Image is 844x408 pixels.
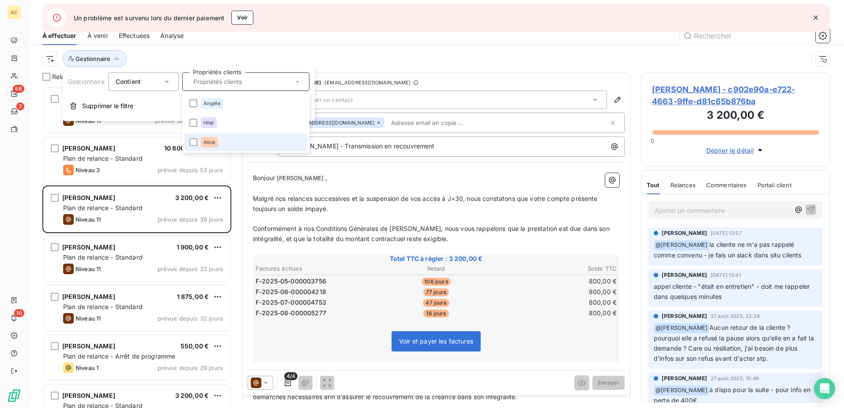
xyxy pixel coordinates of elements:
[62,342,115,350] span: [PERSON_NAME]
[423,310,448,317] span: 16 jours
[116,78,141,85] span: Contient
[14,309,24,317] span: 10
[423,299,449,307] span: 47 jours
[62,243,115,251] span: [PERSON_NAME]
[647,181,660,189] span: Tout
[177,293,209,300] span: 1 875,00 €
[254,254,618,263] span: Total TTC à régler : 3 200,00 €
[63,155,143,162] span: Plan de relance - Standard
[680,29,812,43] input: Rechercher
[175,392,209,399] span: 3 200,00 €
[323,80,411,85] span: - [EMAIL_ADDRESS][DOMAIN_NAME]
[662,229,707,237] span: [PERSON_NAME]
[399,337,473,345] span: Voir et payer les factures
[275,174,325,184] span: [PERSON_NAME]
[654,240,709,250] span: @ [PERSON_NAME]
[75,315,101,322] span: Niveau 11
[7,389,21,403] img: Logo LeanPay
[497,298,617,307] td: 800,00 €
[706,181,747,189] span: Commentaires
[757,181,791,189] span: Portail client
[63,96,315,116] button: Supprimer le filtre
[82,102,133,110] span: Supprimer le filtre
[256,298,326,307] span: F-2025-07-000004753
[592,376,625,390] button: Envoyer
[376,264,496,273] th: Retard
[203,101,220,106] span: Angèle
[231,11,253,25] button: Voir
[256,309,326,317] span: F-2025-08-000005277
[62,194,115,201] span: [PERSON_NAME]
[75,265,101,272] span: Niveau 11
[74,13,224,23] span: Un problème est survenu lors du dernier paiement
[160,31,184,40] span: Analyse
[158,364,223,371] span: prévue depuis 29 jours
[706,146,754,155] span: Déplier le détail
[325,174,327,181] span: ,
[75,364,98,371] span: Niveau 1
[158,216,223,223] span: prévue depuis 38 jours
[62,392,115,399] span: [PERSON_NAME]
[654,283,811,300] span: appel cliente - "était en entretien" - doit me rappeler dans quelques minutes
[63,204,143,212] span: Plan de relance - Standard
[286,96,353,103] span: Sélectionner un contact
[52,72,79,81] span: Relances
[158,166,223,174] span: prévue depuis 53 jours
[662,374,707,382] span: [PERSON_NAME]
[256,277,326,286] span: F-2025-05-000003756
[175,194,209,201] span: 3 200,00 €
[164,144,209,152] span: 10 800,00 CHF
[289,120,374,125] span: [EMAIL_ADDRESS][DOMAIN_NAME]
[63,303,143,310] span: Plan de relance - Standard
[654,324,816,362] span: Aucun retour de la cliente ? pourquoi elle a refusé la pause alors qu'elle en a fait la demande ?...
[119,31,150,40] span: Effectuées
[654,385,709,396] span: @ [PERSON_NAME]
[388,116,490,129] input: Adresse email en copie ...
[497,287,617,297] td: 800,00 €
[13,85,24,93] span: 68
[203,120,214,125] span: Hilal
[652,83,819,107] span: [PERSON_NAME] - c902e90a-e722-4663-9ffe-d81c65b876ba
[671,181,696,189] span: Relances
[63,352,175,360] span: Plan de relance - Arrêt de programme
[662,271,707,279] span: [PERSON_NAME]
[63,253,143,261] span: Plan de relance - Standard
[42,31,77,40] span: À effectuer
[284,372,298,380] span: 4/4
[253,174,275,181] span: Bonjour
[704,145,768,155] button: Déplier le détail
[654,386,813,404] span: à dispo pour la suite - pour info en perte de 400€
[711,230,742,236] span: [DATE] 13:57
[253,225,611,242] span: Conformément à nos Conditions Générales de [PERSON_NAME], nous vous rappelons que la prestation e...
[286,142,435,150] span: [DOMAIN_NAME] - Transmission en recouvrement
[62,95,115,102] span: [PERSON_NAME]
[497,264,617,273] th: Solde TTC
[497,276,617,286] td: 800,00 €
[75,55,110,62] span: Gestionnaire
[814,378,835,399] div: Open Intercom Messenger
[158,315,223,322] span: prévue depuis 32 jours
[42,87,231,408] div: grid
[654,323,709,333] span: @ [PERSON_NAME]
[190,78,293,86] input: Propriétés clients
[68,78,105,85] span: Gestionnaire
[652,107,819,125] h3: 3 200,00 €
[181,342,209,350] span: 550,00 €
[7,5,21,19] div: AC
[423,288,449,296] span: 77 jours
[75,166,100,174] span: Niveau 3
[177,243,209,251] span: 1 900,00 €
[711,314,760,319] span: 27 août 2025, 22:24
[256,287,326,296] span: F-2025-06-000004218
[711,376,759,381] span: 27 août 2025, 15:49
[62,293,115,300] span: [PERSON_NAME]
[255,264,375,273] th: Factures échues
[62,144,115,152] span: [PERSON_NAME]
[422,278,450,286] span: 106 jours
[75,216,101,223] span: Niveau 11
[654,241,802,259] span: la cliente ne m'a pas rappelé comme convenu - je fais un slack dans situ clients
[253,195,599,212] span: Malgré nos relances successives et la suspension de vos accès à J+30, nous constatons que votre c...
[651,137,654,144] span: 0
[158,265,223,272] span: prévue depuis 32 jours
[16,102,24,110] span: 3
